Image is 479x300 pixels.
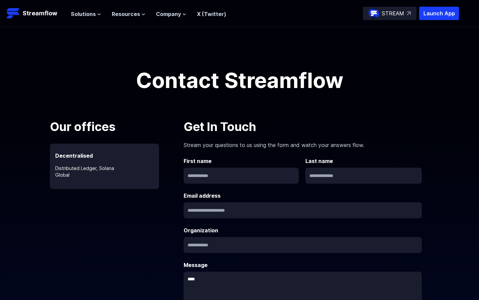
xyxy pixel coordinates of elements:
img: Streamflow Logo [7,7,20,20]
p: Decentralised [50,144,159,160]
span: Resources [112,10,140,18]
label: Last name [305,157,422,165]
button: Company [156,10,186,18]
p: Our offices [50,118,176,136]
p: Stream your questions to us using the form and watch your answers flow. [184,136,422,149]
a: X (Twitter) [197,11,226,17]
p: STREAM [382,9,404,17]
h1: Contact Streamflow [90,70,389,91]
span: Company [156,10,181,18]
button: Launch App [419,7,459,20]
a: STREAM [363,7,416,20]
p: Distributed Ledger, Solana Global [50,160,159,178]
p: Streamflow [23,9,57,18]
p: Get In Touch [184,118,422,136]
label: Message [184,261,422,269]
img: streamflow-logo-circle.png [369,8,379,19]
button: Resources [112,10,145,18]
label: Email address [184,192,422,200]
img: top-right-arrow.svg [407,11,411,15]
button: Solutions [71,10,101,18]
label: First name [184,157,300,165]
label: Organization [184,226,422,234]
span: Solutions [71,10,96,18]
a: Streamflow [7,7,64,20]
